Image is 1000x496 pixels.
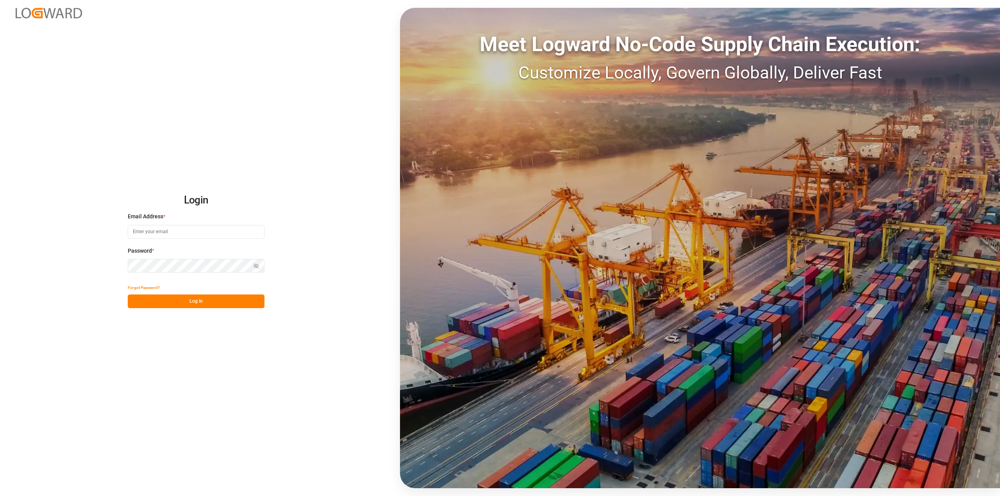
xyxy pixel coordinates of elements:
img: Logward_new_orange.png [16,8,82,18]
span: Email Address [128,212,163,221]
span: Password [128,247,152,255]
h2: Login [128,188,264,213]
div: Meet Logward No-Code Supply Chain Execution: [400,29,1000,60]
button: Log In [128,294,264,308]
div: Customize Locally, Govern Globally, Deliver Fast [400,60,1000,86]
input: Enter your email [128,225,264,239]
button: Forgot Password? [128,281,160,294]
